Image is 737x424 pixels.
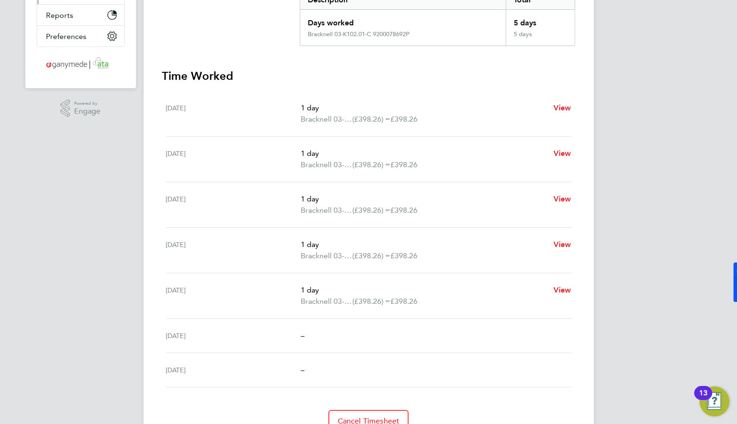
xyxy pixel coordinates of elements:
span: Bracknell 03-K102.01-C 9200078692P [301,159,352,170]
a: View [554,148,571,159]
img: ganymedesolutions-logo-retina.png [44,56,117,71]
span: (£398.26) = [352,115,390,123]
a: View [554,239,571,250]
button: Preferences [37,26,124,46]
p: 1 day [301,148,546,159]
a: View [554,193,571,205]
span: Bracknell 03-K102.01-C 9200078692P [301,205,352,216]
div: [DATE] [166,330,301,341]
span: £398.26 [390,297,418,306]
div: [DATE] [166,239,301,262]
span: View [554,194,571,203]
span: Preferences [46,32,87,41]
span: Bracknell 03-K102.01-C 9200078692P [301,296,352,307]
div: 13 [699,393,707,405]
span: £398.26 [390,251,418,260]
span: £398.26 [390,160,418,169]
p: 1 day [301,285,546,296]
div: 5 days [506,31,574,46]
span: (£398.26) = [352,206,390,215]
a: View [554,285,571,296]
span: View [554,149,571,158]
a: Go to home page [37,56,125,71]
div: [DATE] [166,102,301,125]
div: [DATE] [166,285,301,307]
button: Open Resource Center, 13 new notifications [699,386,729,416]
div: [DATE] [166,193,301,216]
span: Bracknell 03-K102.01-C 9200078692P [301,250,352,262]
span: – [301,365,304,374]
div: [DATE] [166,148,301,170]
div: 5 days [506,10,574,31]
span: View [554,285,571,294]
a: View [554,102,571,114]
div: [DATE] [166,364,301,376]
span: (£398.26) = [352,297,390,306]
p: 1 day [301,239,546,250]
span: View [554,103,571,112]
span: Bracknell 03-K102.01-C 9200078692P [301,114,352,125]
p: 1 day [301,102,546,114]
a: Powered byEngage [61,100,100,117]
button: Reports [37,5,124,25]
span: £398.26 [390,206,418,215]
h3: Time Worked [162,69,575,84]
span: £398.26 [390,115,418,123]
div: Days worked [300,10,506,31]
span: (£398.26) = [352,160,390,169]
span: Powered by [74,100,100,108]
span: – [301,331,304,340]
div: Bracknell 03-K102.01-C 9200078692P [308,31,410,38]
span: View [554,240,571,249]
span: Engage [74,108,100,116]
span: Reports [46,11,74,20]
p: 1 day [301,193,546,205]
span: (£398.26) = [352,251,390,260]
